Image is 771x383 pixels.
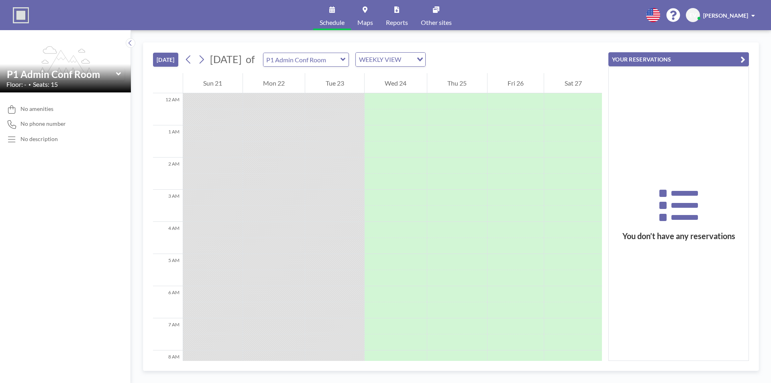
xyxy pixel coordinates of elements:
input: P1 Admin Conf Room [7,68,116,80]
div: 4 AM [153,222,183,254]
button: YOUR RESERVATIONS [608,52,749,66]
div: 8 AM [153,350,183,383]
span: Other sites [421,19,452,26]
input: P1 Admin Conf Room [263,53,341,66]
div: Fri 26 [487,73,544,93]
span: of [246,53,255,66]
div: Search for option [356,53,425,66]
div: Tue 23 [305,73,364,93]
div: 1 AM [153,125,183,158]
span: Schedule [320,19,345,26]
span: EV [689,12,697,19]
div: Sun 21 [183,73,243,93]
div: 3 AM [153,190,183,222]
span: WEEKLY VIEW [357,54,403,65]
span: • [29,82,31,87]
h3: You don’t have any reservations [609,231,749,241]
button: [DATE] [153,53,178,67]
span: Maps [357,19,373,26]
span: No amenities [20,105,53,113]
div: Wed 24 [365,73,427,93]
div: 6 AM [153,286,183,318]
div: No description [20,135,58,143]
div: 2 AM [153,158,183,190]
input: Search for option [404,54,412,65]
div: Sat 27 [544,73,602,93]
span: Floor: - [6,80,27,88]
div: 7 AM [153,318,183,350]
div: Thu 25 [427,73,487,93]
div: Mon 22 [243,73,305,93]
span: Seats: 15 [33,80,58,88]
span: [PERSON_NAME] [703,12,748,19]
span: [DATE] [210,53,242,65]
div: 12 AM [153,93,183,125]
img: organization-logo [13,7,29,23]
span: No phone number [20,120,66,127]
div: 5 AM [153,254,183,286]
span: Reports [386,19,408,26]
